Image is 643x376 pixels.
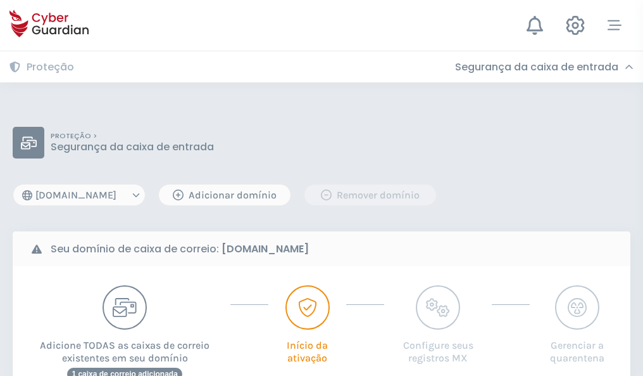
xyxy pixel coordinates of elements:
button: Remover domínio [304,184,437,206]
button: Adicionar domínio [158,184,291,206]
h3: Proteção [27,61,74,74]
p: Segurança da caixa de entrada [51,141,214,153]
b: Seu domínio de caixa de correio: [51,242,309,257]
button: Início da ativação [281,285,333,365]
p: Adicione TODAS as caixas de correio existentes em seu domínio [32,330,218,365]
button: Configure seus registros MX [397,285,480,365]
button: Gerenciar a quarentena [542,285,611,365]
div: Adicionar domínio [168,188,281,203]
h3: Segurança da caixa de entrada [455,61,618,74]
p: PROTEÇÃO > [51,132,214,141]
p: Início da ativação [281,330,333,365]
div: Remover domínio [314,188,427,203]
p: Gerenciar a quarentena [542,330,611,365]
strong: [DOMAIN_NAME] [222,242,309,256]
div: Segurança da caixa de entrada [455,61,634,74]
p: Configure seus registros MX [397,330,480,365]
